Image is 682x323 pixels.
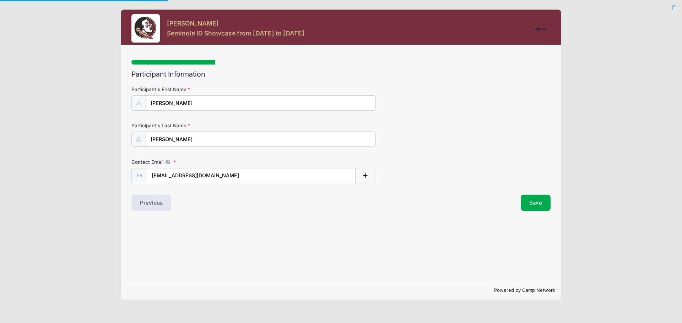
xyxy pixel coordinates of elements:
input: email@email.com [147,168,356,183]
a: Return [531,25,551,34]
h3: Seminole ID Showcase from [DATE] to [DATE] [167,29,304,37]
label: Participant's Last Name [131,122,271,129]
h2: Participant Information [131,70,550,78]
span: We will send confirmations, payment reminders, and custom email messages to each address listed. ... [163,159,172,165]
input: Participant's Last Name [146,132,376,147]
input: Participant's First Name [146,95,376,111]
h3: [PERSON_NAME] [167,20,304,27]
button: Previous [131,195,171,211]
button: Save [521,195,551,211]
label: Participant's First Name [131,86,271,93]
p: Powered by Camp Network [127,287,555,294]
label: Contact Email [131,158,271,166]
